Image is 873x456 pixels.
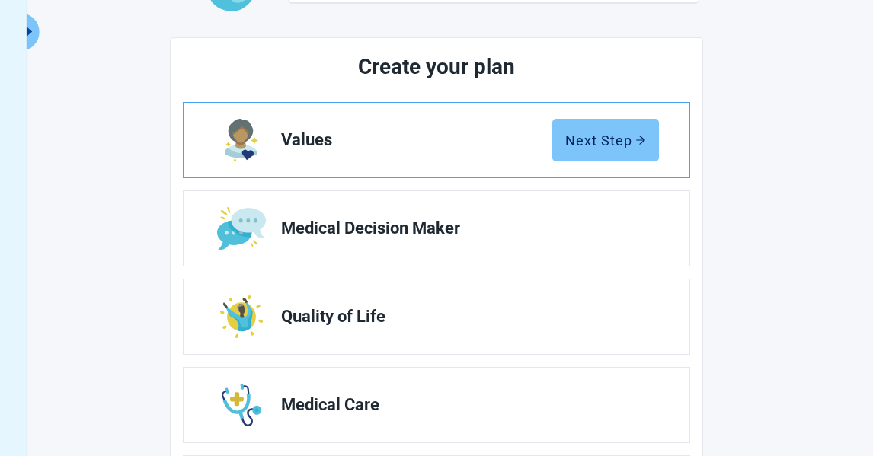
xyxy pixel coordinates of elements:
span: Values [281,131,552,149]
a: Edit Values section [184,103,689,177]
button: Next Steparrow-right [552,119,659,161]
span: caret-right [21,24,36,39]
a: Edit Medical Decision Maker section [184,191,689,266]
span: Medical Care [281,396,647,414]
a: Edit Medical Care section [184,368,689,442]
span: Quality of Life [281,308,647,326]
span: Medical Decision Maker [281,219,647,238]
div: Next Step [565,132,646,148]
a: Edit Quality of Life section [184,279,689,354]
span: arrow-right [635,135,646,145]
button: Expand menu [20,13,39,51]
h2: Create your plan [240,50,633,84]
